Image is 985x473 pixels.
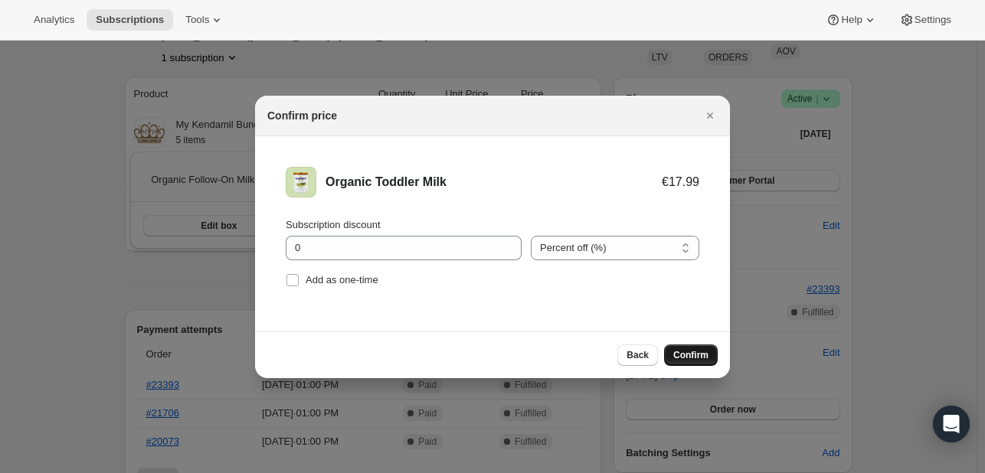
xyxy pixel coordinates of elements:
button: Tools [176,9,234,31]
span: Analytics [34,14,74,26]
button: Subscriptions [87,9,173,31]
span: Tools [185,14,209,26]
button: Close [699,105,721,126]
span: Subscription discount [286,219,381,230]
h2: Confirm price [267,108,337,123]
button: Settings [890,9,960,31]
div: Open Intercom Messenger [933,406,970,442]
span: Subscriptions [96,14,164,26]
div: €17.99 [662,175,699,190]
button: Confirm [664,344,718,366]
span: Back [627,349,649,361]
span: Settings [915,14,951,26]
img: Organic Toddler Milk [286,167,316,197]
span: Confirm [673,349,708,361]
button: Back [617,344,658,366]
button: Help [816,9,886,31]
span: Add as one-time [306,274,378,285]
button: Analytics [25,9,83,31]
span: Help [841,14,862,26]
div: Organic Toddler Milk [326,175,662,190]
